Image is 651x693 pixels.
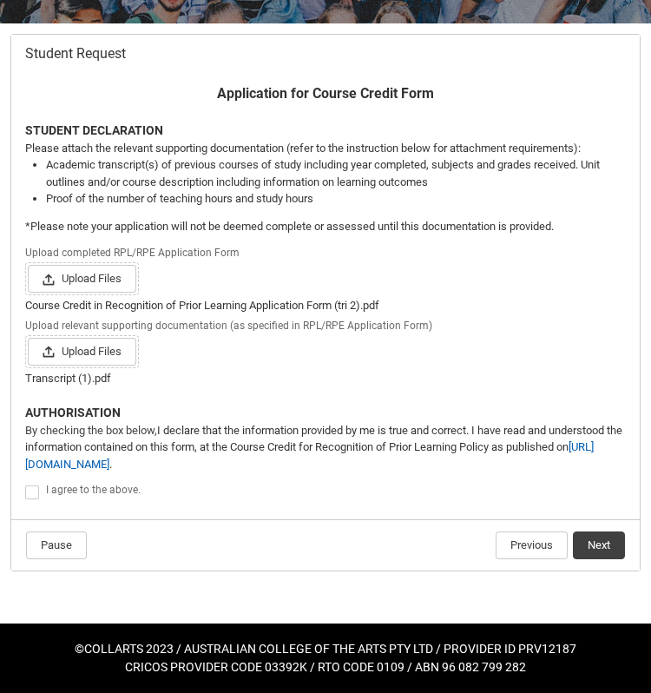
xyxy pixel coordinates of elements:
span: Upload Files [28,338,136,366]
button: Next [573,531,625,559]
span: Upload completed RPL/RPE Application Form [25,241,247,261]
strong: STUDENT DECLARATION [25,123,163,137]
a: [URL][DOMAIN_NAME] [25,440,594,471]
p: *Please note your application will not be deemed complete or assessed until this documentation is... [25,218,626,235]
strong: AUTHORISATION [25,406,121,419]
li: Academic transcript(s) of previous courses of study including year completed, subjects and grades... [46,156,626,190]
button: Pause [26,531,87,559]
span: I agree to the above. [46,484,141,496]
p: Please attach the relevant supporting documentation (refer to the instruction below for attachmen... [25,140,626,157]
span: Upload Files [28,265,136,293]
article: Redu_Student_Request flow [10,34,641,571]
span: Student Request [25,45,126,63]
div: Course Credit in Recognition of Prior Learning Application Form (tri 2).pdf [25,297,626,314]
li: Proof of the number of teaching hours and study hours [46,190,626,208]
span: Upload relevant supporting documentation (as specified in RPL/RPE Application Form) [25,314,439,333]
span: By checking the box below, [25,424,157,437]
strong: Application for Course Credit Form [217,85,434,102]
p: I declare that the information provided by me is true and correct. I have read and understood the... [25,422,626,473]
button: Previous [496,531,568,559]
div: Transcript (1).pdf [25,370,626,387]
